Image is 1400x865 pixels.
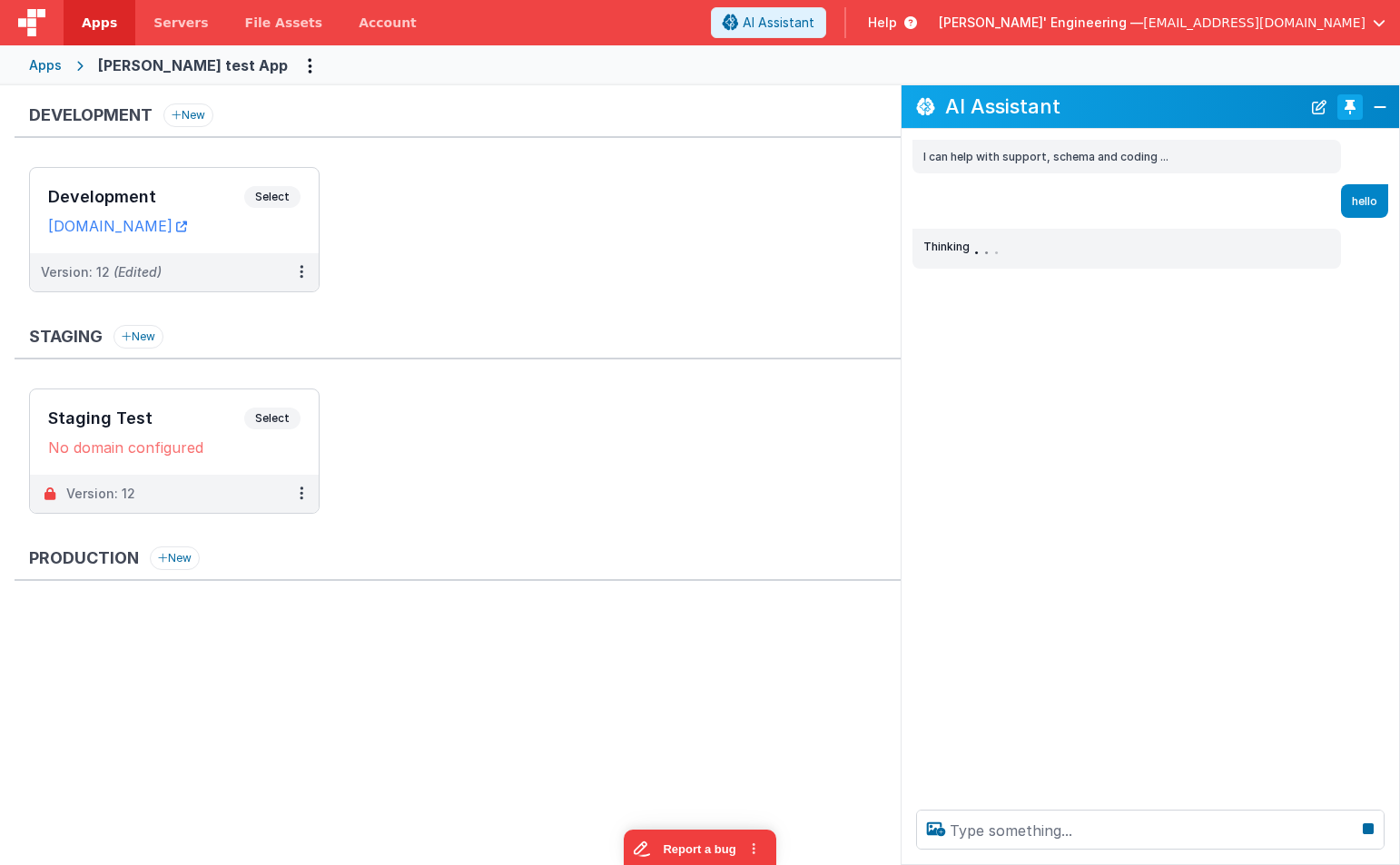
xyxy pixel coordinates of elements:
span: . [983,236,990,261]
span: Help [868,14,897,32]
p: I can help with support, schema and coding ... [923,147,1330,166]
div: [PERSON_NAME] test App [98,54,288,76]
button: New Chat [1306,94,1332,120]
button: Options [295,51,324,80]
span: Thinking [923,240,970,254]
span: Apps [82,14,117,32]
span: Select [244,186,301,208]
h3: Production [29,549,139,567]
button: AI Assistant [711,7,826,38]
h2: AI Assistant [945,95,1301,117]
a: [DOMAIN_NAME] [48,217,187,235]
span: Select [244,408,301,429]
div: No domain configured [48,438,301,457]
span: AI Assistant [743,14,814,32]
div: Version: 12 [41,263,162,281]
span: Servers [153,14,208,32]
button: New [113,325,163,349]
h3: Development [48,188,244,206]
button: New [163,103,213,127]
div: Version: 12 [66,485,135,503]
button: Close [1368,94,1392,120]
span: . [973,230,980,255]
button: [PERSON_NAME]' Engineering — [EMAIL_ADDRESS][DOMAIN_NAME] [939,14,1385,32]
span: [EMAIL_ADDRESS][DOMAIN_NAME] [1143,14,1365,32]
button: Toggle Pin [1337,94,1363,120]
h3: Development [29,106,153,124]
span: [PERSON_NAME]' Engineering — [939,14,1143,32]
button: New [150,546,200,570]
span: . [993,236,1000,261]
div: Apps [29,56,62,74]
h3: Staging [29,328,103,346]
span: File Assets [245,14,323,32]
p: hello [1352,192,1377,211]
span: (Edited) [113,264,162,280]
h3: Staging Test [48,409,244,428]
